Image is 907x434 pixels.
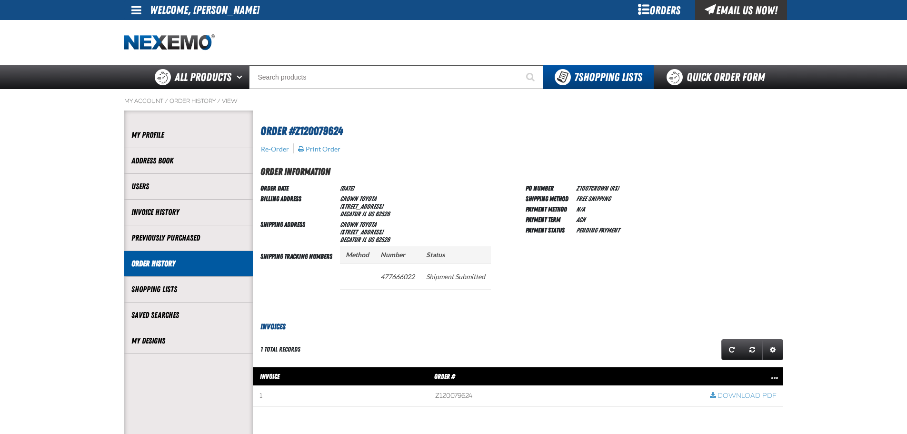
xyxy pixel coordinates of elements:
[375,263,420,289] td: 477666022
[260,182,336,193] td: Order Date
[340,221,376,228] span: Crown Toyota
[576,216,585,223] span: ACH
[375,236,389,243] bdo: 62526
[710,392,777,401] a: Download PDF row action
[375,210,389,218] bdo: 62526
[260,373,279,380] span: Invoice
[543,65,654,89] button: You have 7 Shopping Lists. Open to view details
[574,71,642,84] span: Shopping Lists
[526,203,572,214] td: Payment Method
[340,195,376,202] span: Crown Toyota
[519,65,543,89] button: Start Searching
[434,373,455,380] span: Order #
[169,97,216,105] a: Order History
[526,182,572,193] td: PO Number
[362,236,366,243] span: IL
[762,339,783,360] a: Expand or Collapse Grid Settings
[703,367,783,386] th: Row actions
[574,71,578,84] strong: 7
[340,210,360,218] span: DECATUR
[260,145,289,153] button: Re-Order
[526,224,572,235] td: Payment Status
[340,246,375,264] th: Method
[217,97,220,105] span: /
[340,236,360,243] span: DECATUR
[526,214,572,224] td: Payment Term
[131,130,246,141] a: My Profile
[420,246,491,264] th: Status
[253,386,429,407] td: 1
[742,339,763,360] a: Reset grid action
[260,164,783,179] h2: Order Information
[368,236,374,243] span: US
[375,246,420,264] th: Number
[260,193,336,219] td: Billing Address
[131,258,246,269] a: Order History
[429,386,703,407] td: Z120079624
[131,232,246,243] a: Previously Purchased
[260,244,336,306] td: Shipping Tracking Numbers
[131,284,246,295] a: Shopping Lists
[124,97,783,105] nav: Breadcrumbs
[249,65,543,89] input: Search
[340,184,354,192] span: [DATE]
[260,219,336,244] td: Shipping Address
[362,210,366,218] span: IL
[298,145,341,153] button: Print Order
[131,207,246,218] a: Invoice History
[721,339,742,360] a: Refresh grid action
[131,155,246,166] a: Address Book
[260,345,300,354] div: 1 total records
[576,184,618,192] span: Z1007CROWN (rs)
[340,228,383,236] span: [STREET_ADDRESS]
[131,335,246,346] a: My Designs
[368,210,374,218] span: US
[526,193,572,203] td: Shipping Method
[131,181,246,192] a: Users
[576,195,610,202] span: Free Shipping
[165,97,168,105] span: /
[233,65,249,89] button: Open All Products pages
[175,69,231,86] span: All Products
[576,205,585,213] span: N/A
[124,34,215,51] img: Nexemo logo
[124,97,163,105] a: My Account
[576,226,619,234] span: Pending payment
[253,321,783,333] h3: Invoices
[340,202,383,210] span: [STREET_ADDRESS]
[222,97,238,105] a: View
[420,263,491,289] td: Shipment Submitted
[124,34,215,51] a: Home
[131,310,246,321] a: Saved Searches
[654,65,783,89] a: Quick Order Form
[260,124,343,138] span: Order #Z120079624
